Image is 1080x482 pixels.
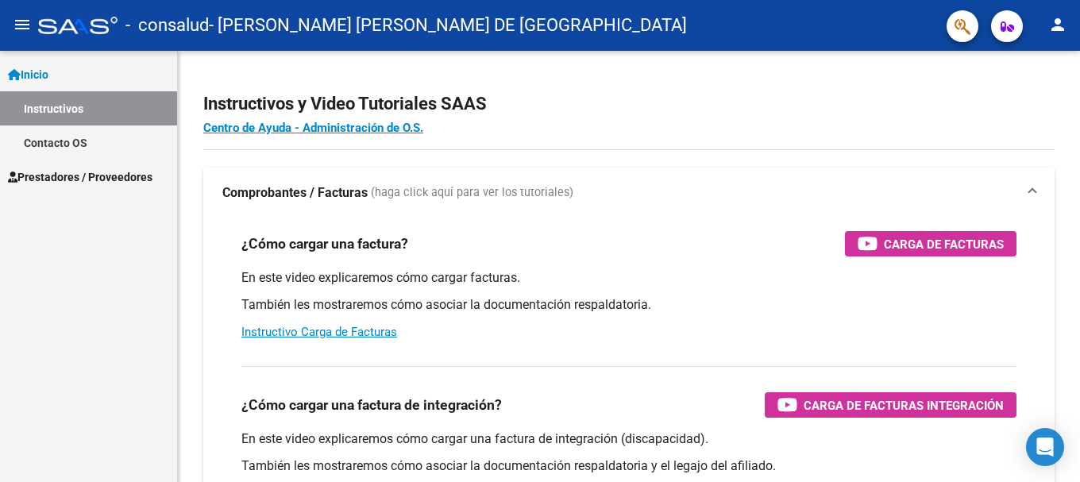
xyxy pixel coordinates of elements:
mat-expansion-panel-header: Comprobantes / Facturas (haga click aquí para ver los tutoriales) [203,168,1055,218]
a: Instructivo Carga de Facturas [241,325,397,339]
p: En este video explicaremos cómo cargar facturas. [241,269,1016,287]
span: Carga de Facturas [884,234,1004,254]
div: Open Intercom Messenger [1026,428,1064,466]
p: También les mostraremos cómo asociar la documentación respaldatoria. [241,296,1016,314]
span: Prestadores / Proveedores [8,168,152,186]
span: Inicio [8,66,48,83]
button: Carga de Facturas Integración [765,392,1016,418]
a: Centro de Ayuda - Administración de O.S. [203,121,423,135]
strong: Comprobantes / Facturas [222,184,368,202]
h3: ¿Cómo cargar una factura de integración? [241,394,502,416]
span: - [PERSON_NAME] [PERSON_NAME] DE [GEOGRAPHIC_DATA] [209,8,687,43]
h2: Instructivos y Video Tutoriales SAAS [203,89,1055,119]
button: Carga de Facturas [845,231,1016,256]
p: En este video explicaremos cómo cargar una factura de integración (discapacidad). [241,430,1016,448]
mat-icon: menu [13,15,32,34]
h3: ¿Cómo cargar una factura? [241,233,408,255]
mat-icon: person [1048,15,1067,34]
p: También les mostraremos cómo asociar la documentación respaldatoria y el legajo del afiliado. [241,457,1016,475]
span: Carga de Facturas Integración [804,395,1004,415]
span: (haga click aquí para ver los tutoriales) [371,184,573,202]
span: - consalud [125,8,209,43]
